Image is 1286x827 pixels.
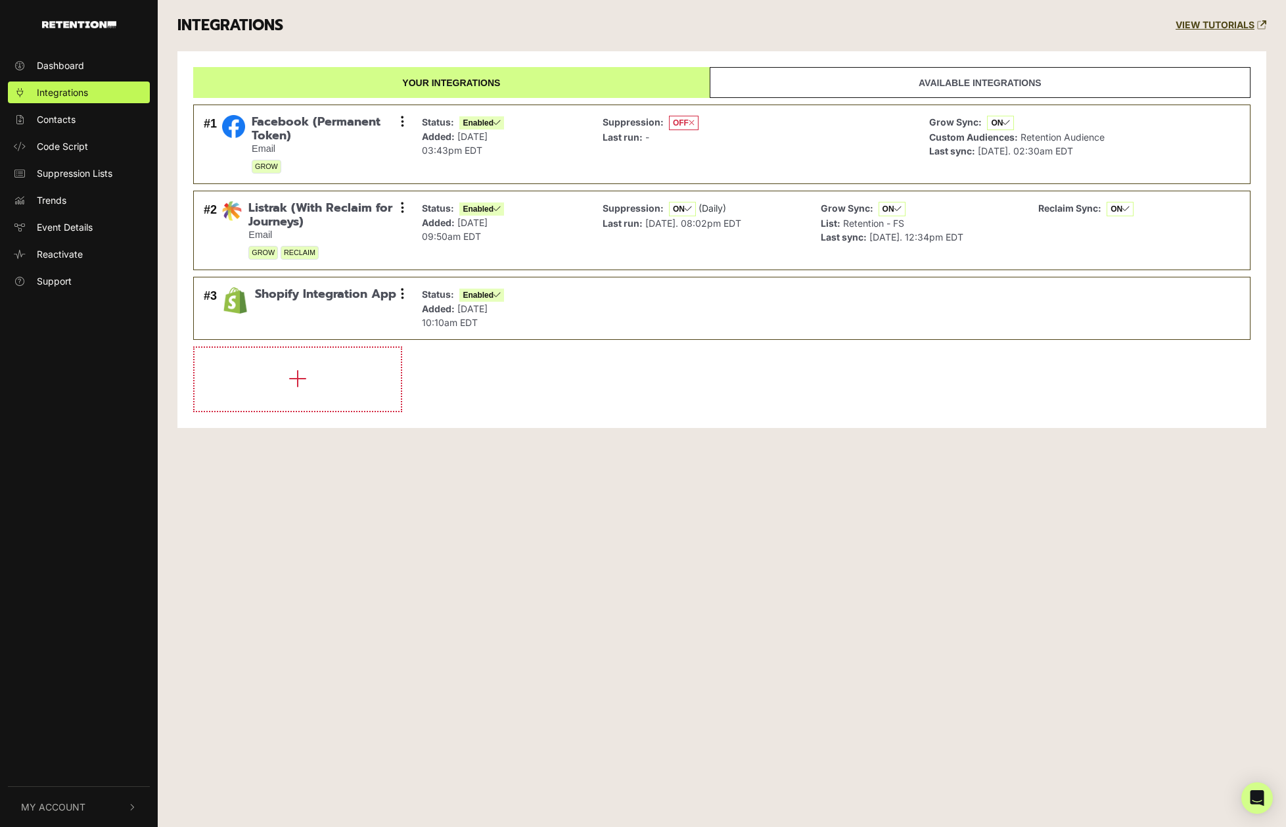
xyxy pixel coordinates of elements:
[843,218,904,229] span: Retention - FS
[8,55,150,76] a: Dashboard
[422,131,488,156] span: [DATE] 03:43pm EDT
[177,16,283,35] h3: INTEGRATIONS
[248,246,278,260] span: GROW
[252,160,281,174] span: GROW
[603,218,643,229] strong: Last run:
[929,131,1018,143] strong: Custom Audiences:
[8,108,150,130] a: Contacts
[459,289,504,302] span: Enabled
[248,201,402,229] span: Listrak (With Reclaim for Journeys)
[987,116,1014,130] span: ON
[222,287,248,314] img: Shopify Integration App
[422,289,454,300] strong: Status:
[645,131,649,143] span: -
[21,800,85,814] span: My Account
[1107,202,1134,216] span: ON
[281,246,319,260] span: RECLAIM
[204,115,217,174] div: #1
[710,67,1251,98] a: Available integrations
[1021,131,1105,143] span: Retention Audience
[37,59,84,72] span: Dashboard
[193,67,710,98] a: Your integrations
[929,116,982,128] strong: Grow Sync:
[879,202,906,216] span: ON
[8,243,150,265] a: Reactivate
[978,145,1073,156] span: [DATE]. 02:30am EDT
[252,143,402,154] small: Email
[929,145,975,156] strong: Last sync:
[248,229,402,241] small: Email
[8,82,150,103] a: Integrations
[8,189,150,211] a: Trends
[669,116,699,130] span: OFF
[422,202,454,214] strong: Status:
[821,202,873,214] strong: Grow Sync:
[669,202,696,216] span: ON
[37,247,83,261] span: Reactivate
[222,115,245,138] img: Facebook (Permanent Token)
[37,112,76,126] span: Contacts
[422,131,455,142] strong: Added:
[1241,782,1273,814] div: Open Intercom Messenger
[422,303,455,314] strong: Added:
[37,139,88,153] span: Code Script
[1038,202,1101,214] strong: Reclaim Sync:
[252,115,402,143] span: Facebook (Permanent Token)
[37,166,112,180] span: Suppression Lists
[869,231,963,243] span: [DATE]. 12:34pm EDT
[603,116,664,128] strong: Suppression:
[222,201,242,221] img: Listrak (With Reclaim for Journeys)
[204,287,217,329] div: #3
[821,218,840,229] strong: List:
[645,218,741,229] span: [DATE]. 08:02pm EDT
[459,202,504,216] span: Enabled
[459,116,504,130] span: Enabled
[255,287,396,302] span: Shopify Integration App
[8,135,150,157] a: Code Script
[603,202,664,214] strong: Suppression:
[8,270,150,292] a: Support
[422,217,455,228] strong: Added:
[42,21,116,28] img: Retention.com
[1176,20,1266,31] a: VIEW TUTORIALS
[37,85,88,99] span: Integrations
[37,193,66,207] span: Trends
[8,162,150,184] a: Suppression Lists
[37,220,93,234] span: Event Details
[422,116,454,128] strong: Status:
[37,274,72,288] span: Support
[422,217,488,242] span: [DATE] 09:50am EDT
[8,787,150,827] button: My Account
[699,202,726,214] span: (Daily)
[204,201,217,260] div: #2
[821,231,867,243] strong: Last sync:
[603,131,643,143] strong: Last run:
[8,216,150,238] a: Event Details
